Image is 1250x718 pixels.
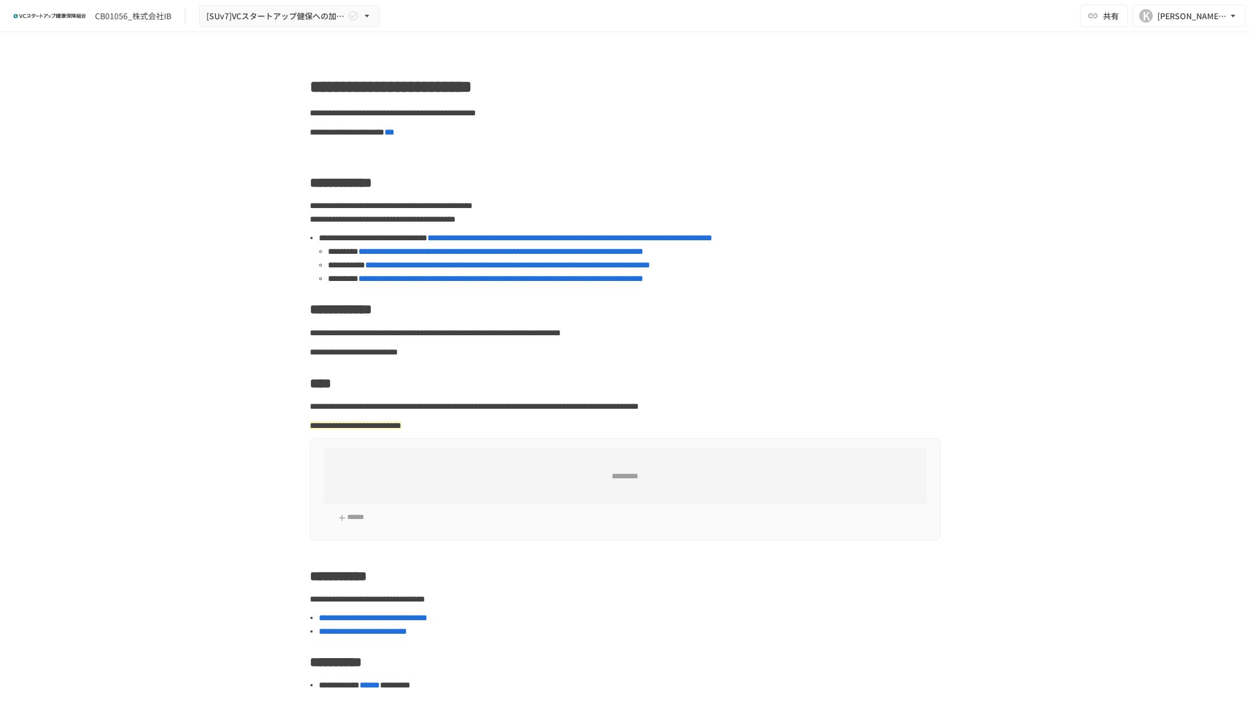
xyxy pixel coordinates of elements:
div: K [1139,9,1153,23]
img: ZDfHsVrhrXUoWEWGWYf8C4Fv4dEjYTEDCNvmL73B7ox [14,7,86,25]
div: CB01056_株式会社IB [95,10,171,22]
button: [SUv7]VCスタートアップ健保への加入申請手続き [199,5,380,27]
span: [SUv7]VCスタートアップ健保への加入申請手続き [206,9,345,23]
button: K[PERSON_NAME][EMAIL_ADDRESS][DOMAIN_NAME] [1132,5,1245,27]
button: 共有 [1080,5,1128,27]
span: 共有 [1103,10,1119,22]
div: [PERSON_NAME][EMAIL_ADDRESS][DOMAIN_NAME] [1157,9,1227,23]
